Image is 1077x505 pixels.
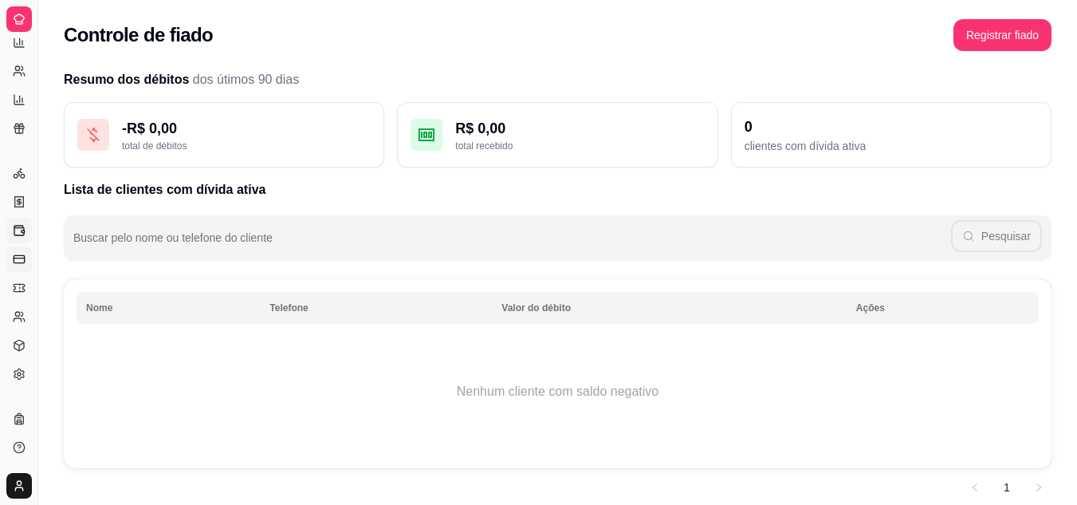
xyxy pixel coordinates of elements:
h2: Resumo dos débitos [64,70,1051,89]
th: Ações [847,292,1039,324]
li: 1 [994,475,1020,500]
h2: Lista de clientes com dívida ativa [64,180,1051,199]
th: Nome [77,292,260,324]
span: left [970,483,980,492]
div: clientes com dívida ativa [745,138,1038,154]
div: total de débitos [122,140,371,152]
th: Telefone [260,292,492,324]
button: left [962,475,988,500]
th: Valor do débito [492,292,847,324]
div: R$ 0,00 [455,117,704,140]
h2: Controle de fiado [64,22,213,48]
button: Registrar fiado [953,19,1051,51]
div: - R$ 0,00 [122,117,371,140]
div: 0 [745,116,1038,138]
span: dos útimos 90 dias [193,73,299,86]
td: Nenhum cliente com saldo negativo [77,328,1039,456]
a: 1 [995,475,1019,499]
div: total recebido [455,140,704,152]
input: Buscar pelo nome ou telefone do cliente [73,236,951,252]
li: Previous Page [962,475,988,500]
